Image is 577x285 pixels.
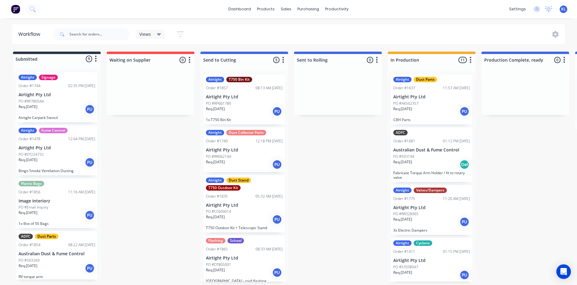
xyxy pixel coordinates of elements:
[203,127,285,172] div: AirtightDust Collector PartsOrder #174012:18 PM [DATE]Airtight Pty LtdPO #RR062144Req.[DATE]PU
[460,270,469,280] div: PU
[393,138,415,144] div: Order #1681
[19,181,44,186] div: Plastic Bags
[393,130,408,135] div: ADFC
[85,104,95,114] div: PU
[19,104,37,110] p: Req. [DATE]
[206,154,231,159] p: PO #RR062144
[278,5,294,14] div: sales
[19,234,33,239] div: ADFC
[393,85,415,91] div: Order #1637
[272,215,282,224] div: PU
[203,74,285,124] div: AirtightT750 Bin KitOrder #185708:13 AM [DATE]Airtight Pty LtdPO #RP661780Req.[DATE]PU1x T750 Bin...
[19,128,37,133] div: Airtight
[460,217,469,227] div: PU
[206,203,283,208] p: Airtight Pty Ltd
[206,138,228,144] div: Order #1740
[16,125,98,175] div: AirtightFume ControlOrder #147812:04 PM [DATE]Airtight Pty LtdPO #DT224732Req.[DATE]PUBingo Smoke...
[443,85,470,91] div: 11:57 AM [DATE]
[206,94,283,100] p: Airtight Pty Ltd
[226,77,252,82] div: T750 Bin Kit
[206,279,283,283] p: [GEOGRAPHIC_DATA] - roof flashing
[19,205,48,210] p: PO #Email Inquiry
[206,101,231,106] p: PO #RP661780
[19,75,37,80] div: Airtight
[414,240,432,246] div: Cyclone
[414,77,437,82] div: Duct Parts
[19,157,37,163] p: Req. [DATE]
[393,211,419,217] p: PO #RR328965
[19,251,95,256] p: Australian Dust & Fume Control
[206,117,283,122] p: 1x T750 Bin Kit
[393,171,470,180] p: Fabricate Torque Arm Holder / fit to rotary valve
[206,106,225,112] p: Req. [DATE]
[294,5,322,14] div: purchasing
[206,209,231,214] p: PO #CC609014
[85,158,95,167] div: PU
[19,258,40,263] p: PO #503269
[393,154,414,159] p: PO #503194
[255,138,283,144] div: 12:18 PM [DATE]
[206,238,225,243] div: Flashing
[393,101,419,106] p: PO #AK502357
[19,198,95,204] p: Image Interiorz
[391,127,472,182] div: ADFCOrder #168101:12 PM [DATE]Australian Dust & Fume ControlPO #503194Req.[DATE]DelFabricate Torq...
[19,210,37,215] p: Req. [DATE]
[393,188,412,193] div: Airtight
[16,231,98,281] div: ADFCDuct PartsOrder #185408:22 AM [DATE]Australian Dust & Fume ControlPO #503269Req.[DATE]PURV to...
[393,94,470,100] p: Airtight Pty Ltd
[206,194,228,199] div: Order #1835
[19,189,40,195] div: Order #1856
[18,31,43,38] div: Workflow
[506,5,529,14] div: settings
[443,249,470,254] div: 01:15 PM [DATE]
[139,31,151,37] span: Views
[272,268,282,277] div: PU
[39,75,58,80] div: Signage
[206,85,228,91] div: Order #1857
[206,256,283,261] p: Airtight Pty Ltd
[19,83,40,89] div: Order #1744
[19,115,95,120] p: Airtight Carpark Stencil
[255,246,283,252] div: 08:33 AM [DATE]
[68,136,95,142] div: 12:04 PM [DATE]
[393,77,412,82] div: Airtight
[322,5,352,14] div: productivity
[19,92,95,97] p: Airtight Pty Ltd
[255,85,283,91] div: 08:13 AM [DATE]
[393,148,470,153] p: Australian Dust & Fume Control
[206,77,224,82] div: Airtight
[393,106,412,112] p: Req. [DATE]
[255,194,283,199] div: 05:32 AM [DATE]
[460,160,469,169] div: Del
[225,5,254,14] a: dashboard
[11,5,20,14] img: Factory
[206,267,225,273] p: Req. [DATE]
[443,138,470,144] div: 01:12 PM [DATE]
[206,246,228,252] div: Order #1865
[19,221,95,226] p: 1x Box of 50 Bags
[206,130,224,135] div: Airtight
[19,145,95,151] p: Airtight Pty Ltd
[16,178,98,229] div: Plastic BagsOrder #185611:16 AM [DATE]Image InteriorzPO #Email InquiryReq.[DATE]PU1x Box of 50 Bags
[206,262,231,267] p: PO #DT805001
[68,83,95,89] div: 02:35 PM [DATE]
[35,234,58,239] div: Duct Parts
[206,214,225,220] p: Req. [DATE]
[393,249,415,254] div: Order #1411
[393,117,470,122] p: CBH Parts
[393,228,470,232] p: 3x Electric Dampers
[19,152,44,157] p: PO #DT224732
[443,196,470,202] div: 11:20 AM [DATE]
[556,264,571,279] div: Open Intercom Messenger
[206,226,283,230] p: T750 Outdoor Kit + Telescopic Stand
[19,274,95,279] p: RV torque arm
[254,5,278,14] div: products
[228,238,244,243] div: School
[393,258,470,263] p: Airtight Pty Ltd
[206,185,241,191] div: T750 Outdoor Kit
[19,99,44,104] p: PO #RP780544
[69,28,130,40] input: Search for orders...
[393,159,412,165] p: Req. [DATE]
[460,107,469,116] div: PU
[226,178,251,183] div: Duct Stand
